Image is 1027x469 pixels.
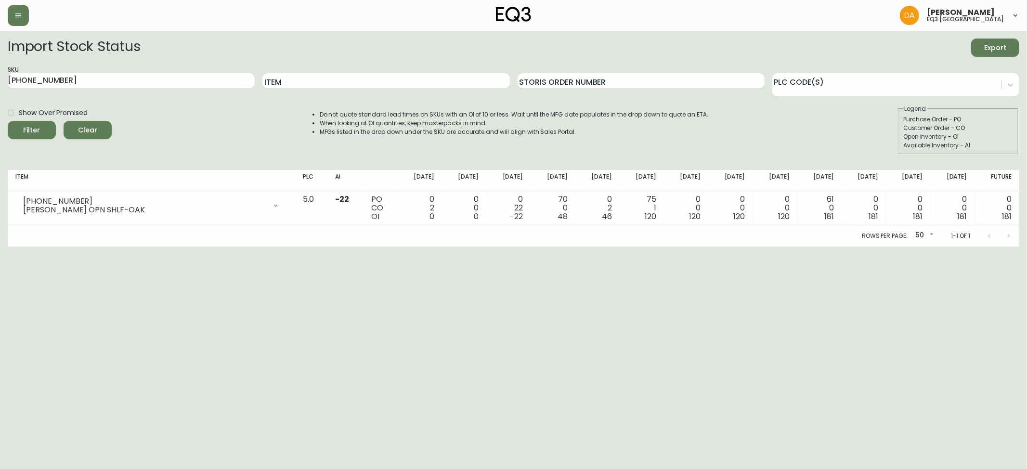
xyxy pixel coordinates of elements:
div: Available Inventory - AI [903,141,1013,150]
span: 48 [558,211,568,222]
div: Customer Order - CO [903,124,1013,132]
div: 0 22 [494,195,523,221]
th: [DATE] [930,170,975,191]
div: Open Inventory - OI [903,132,1013,141]
p: Rows per page: [862,232,908,240]
div: 0 0 [938,195,967,221]
span: Show Over Promised [19,108,88,118]
span: Export [979,42,1012,54]
th: [DATE] [797,170,842,191]
div: 61 0 [805,195,834,221]
p: 1-1 of 1 [951,232,970,240]
button: Filter [8,121,56,139]
div: 0 0 [672,195,701,221]
span: 181 [869,211,878,222]
span: 0 [474,211,479,222]
span: 181 [958,211,967,222]
h5: eq3 [GEOGRAPHIC_DATA] [927,16,1004,22]
li: Do not quote standard lead times on SKUs with an OI of 10 or less. Wait until the MFG date popula... [320,110,709,119]
span: 0 [429,211,434,222]
div: 75 1 [627,195,656,221]
span: 120 [689,211,701,222]
th: [DATE] [486,170,531,191]
th: [DATE] [708,170,753,191]
th: [DATE] [842,170,886,191]
div: 0 0 [761,195,790,221]
span: 120 [734,211,745,222]
h2: Import Stock Status [8,39,140,57]
span: 120 [778,211,790,222]
th: [DATE] [575,170,620,191]
div: 0 2 [583,195,612,221]
span: 181 [1002,211,1012,222]
th: [DATE] [664,170,708,191]
div: 0 0 [849,195,878,221]
th: [DATE] [398,170,442,191]
th: Future [975,170,1019,191]
div: [PHONE_NUMBER][PERSON_NAME] OPN SHLF-OAK [15,195,287,216]
span: -22 [510,211,523,222]
th: [DATE] [753,170,797,191]
th: Item [8,170,295,191]
span: 181 [913,211,923,222]
th: PLC [295,170,328,191]
legend: Legend [903,104,927,113]
div: [PHONE_NUMBER] [23,197,266,206]
div: 0 0 [450,195,479,221]
div: 0 0 [894,195,923,221]
button: Clear [64,121,112,139]
th: [DATE] [531,170,575,191]
td: 5.0 [295,191,328,225]
img: dd1a7e8db21a0ac8adbf82b84ca05374 [900,6,919,25]
span: Clear [71,124,104,136]
div: 70 0 [538,195,567,221]
button: Export [971,39,1019,57]
span: [PERSON_NAME] [927,9,995,16]
div: 50 [911,228,936,244]
span: 120 [645,211,656,222]
div: 0 2 [405,195,434,221]
div: 0 0 [983,195,1012,221]
div: 0 0 [716,195,745,221]
th: [DATE] [620,170,664,191]
th: [DATE] [886,170,930,191]
span: 181 [824,211,834,222]
img: logo [496,7,532,22]
li: MFGs listed in the drop down under the SKU are accurate and will align with Sales Portal. [320,128,709,136]
span: OI [372,211,380,222]
div: PO CO [372,195,390,221]
span: -22 [335,194,349,205]
th: AI [327,170,364,191]
li: When looking at OI quantities, keep masterpacks in mind. [320,119,709,128]
th: [DATE] [442,170,486,191]
span: 46 [602,211,612,222]
div: [PERSON_NAME] OPN SHLF-OAK [23,206,266,214]
div: Purchase Order - PO [903,115,1013,124]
